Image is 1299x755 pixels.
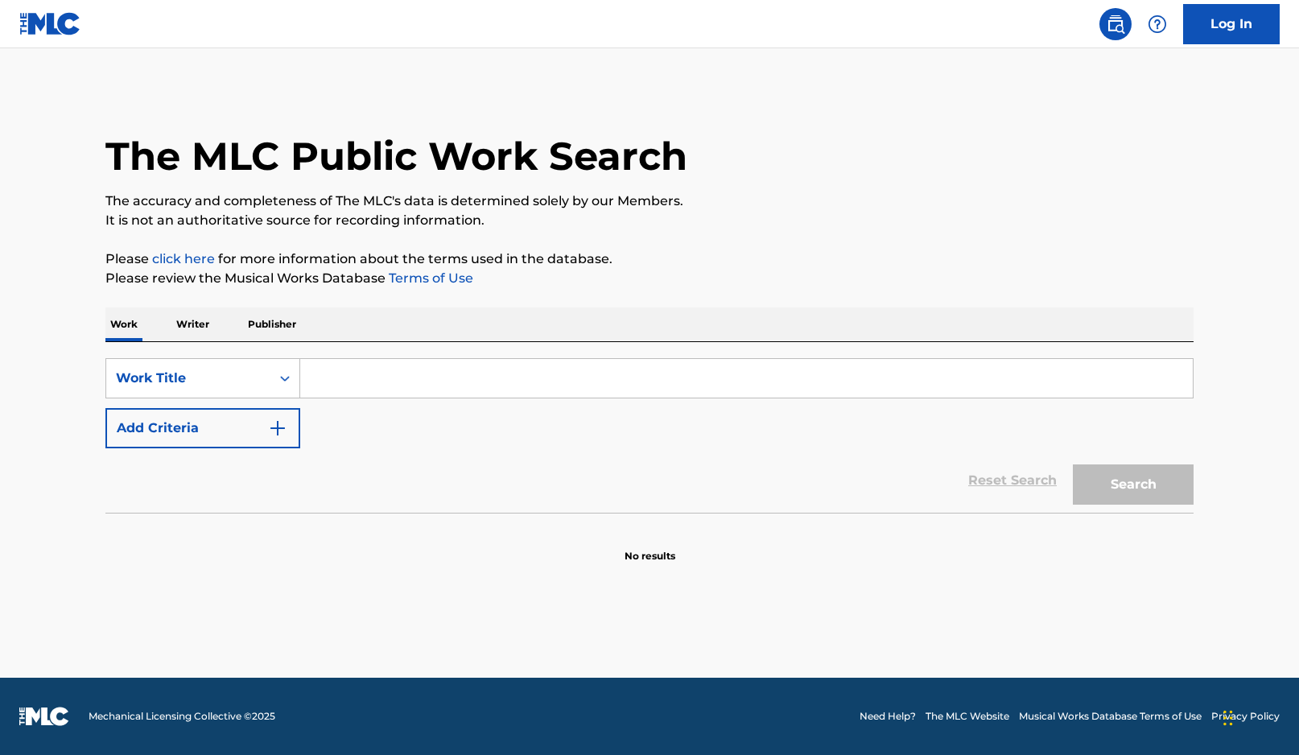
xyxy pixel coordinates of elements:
[268,419,287,438] img: 9d2ae6d4665cec9f34b9.svg
[19,12,81,35] img: MLC Logo
[1148,14,1167,34] img: help
[1223,694,1233,742] div: Drag
[926,709,1009,724] a: The MLC Website
[19,707,69,726] img: logo
[105,132,687,180] h1: The MLC Public Work Search
[116,369,261,388] div: Work Title
[171,307,214,341] p: Writer
[386,270,473,286] a: Terms of Use
[625,530,675,563] p: No results
[1099,8,1132,40] a: Public Search
[89,709,275,724] span: Mechanical Licensing Collective © 2025
[243,307,301,341] p: Publisher
[105,192,1194,211] p: The accuracy and completeness of The MLC's data is determined solely by our Members.
[105,358,1194,513] form: Search Form
[1106,14,1125,34] img: search
[1141,8,1173,40] div: Help
[1219,678,1299,755] iframe: Chat Widget
[1183,4,1280,44] a: Log In
[105,408,300,448] button: Add Criteria
[105,250,1194,269] p: Please for more information about the terms used in the database.
[105,269,1194,288] p: Please review the Musical Works Database
[1019,709,1202,724] a: Musical Works Database Terms of Use
[105,211,1194,230] p: It is not an authoritative source for recording information.
[105,307,142,341] p: Work
[1211,709,1280,724] a: Privacy Policy
[860,709,916,724] a: Need Help?
[152,251,215,266] a: click here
